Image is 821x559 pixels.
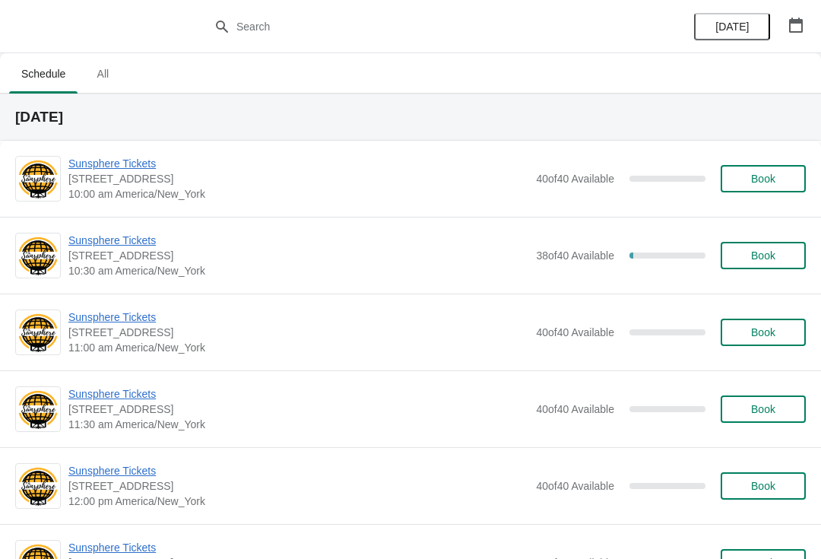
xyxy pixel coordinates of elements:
button: Book [721,242,806,269]
button: Book [721,165,806,192]
button: Book [721,472,806,500]
span: Book [751,173,775,185]
span: Sunsphere Tickets [68,463,528,478]
button: [DATE] [694,13,770,40]
span: 11:00 am America/New_York [68,340,528,355]
span: Book [751,403,775,415]
span: Book [751,480,775,492]
span: 38 of 40 Available [536,249,614,262]
h2: [DATE] [15,110,806,125]
span: [STREET_ADDRESS] [68,171,528,186]
span: 40 of 40 Available [536,173,614,185]
span: Sunsphere Tickets [68,310,528,325]
span: 10:00 am America/New_York [68,186,528,202]
img: Sunsphere Tickets | 810 Clinch Avenue, Knoxville, TN, USA | 11:00 am America/New_York [16,312,60,354]
img: Sunsphere Tickets | 810 Clinch Avenue, Knoxville, TN, USA | 10:00 am America/New_York [16,158,60,200]
span: 40 of 40 Available [536,326,614,338]
span: Book [751,326,775,338]
img: Sunsphere Tickets | 810 Clinch Avenue, Knoxville, TN, USA | 11:30 am America/New_York [16,389,60,430]
span: Book [751,249,775,262]
span: Sunsphere Tickets [68,156,528,171]
span: 11:30 am America/New_York [68,417,528,432]
button: Book [721,395,806,423]
span: 40 of 40 Available [536,403,614,415]
span: Sunsphere Tickets [68,386,528,402]
span: All [84,60,122,87]
span: [STREET_ADDRESS] [68,248,528,263]
span: [STREET_ADDRESS] [68,325,528,340]
span: [STREET_ADDRESS] [68,402,528,417]
img: Sunsphere Tickets | 810 Clinch Avenue, Knoxville, TN, USA | 10:30 am America/New_York [16,235,60,277]
span: 12:00 pm America/New_York [68,494,528,509]
img: Sunsphere Tickets | 810 Clinch Avenue, Knoxville, TN, USA | 12:00 pm America/New_York [16,465,60,507]
span: 40 of 40 Available [536,480,614,492]
span: Schedule [9,60,78,87]
span: [DATE] [715,21,749,33]
span: Sunsphere Tickets [68,540,528,555]
button: Book [721,319,806,346]
span: Sunsphere Tickets [68,233,528,248]
input: Search [236,13,616,40]
span: [STREET_ADDRESS] [68,478,528,494]
span: 10:30 am America/New_York [68,263,528,278]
